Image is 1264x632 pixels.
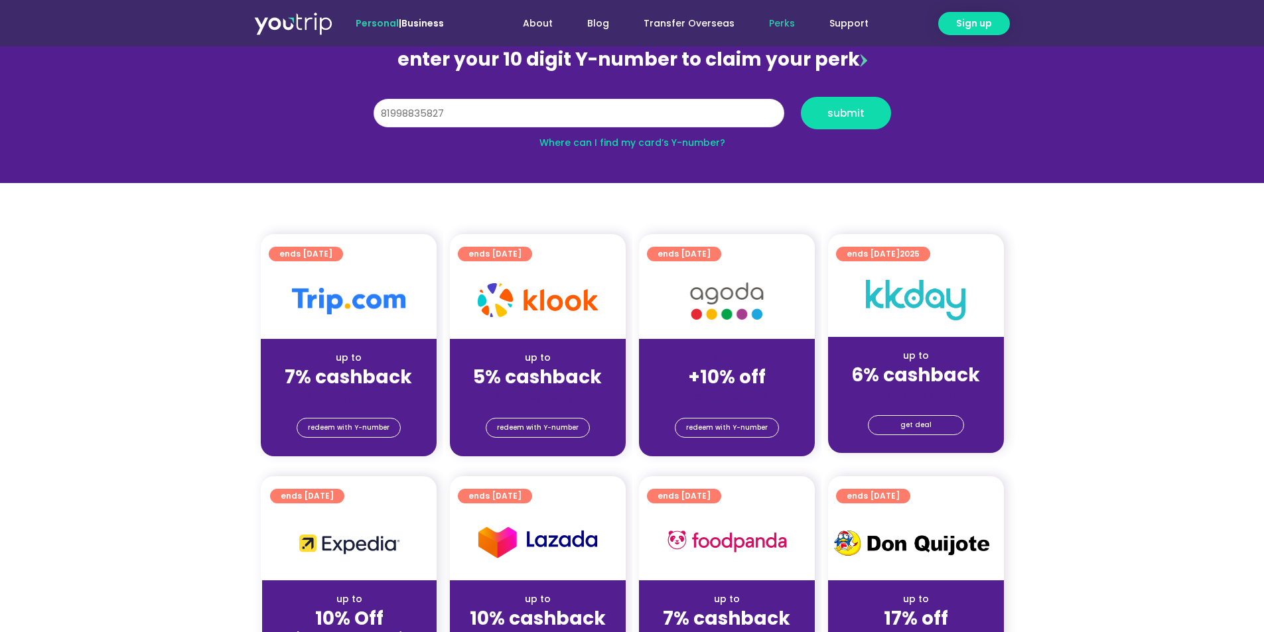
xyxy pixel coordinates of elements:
a: ends [DATE] [458,489,532,503]
a: ends [DATE] [269,247,343,261]
span: ends [DATE] [658,247,711,261]
span: 2025 [900,248,920,259]
strong: 7% cashback [285,364,412,390]
span: submit [827,108,865,118]
div: up to [839,349,993,363]
a: ends [DATE] [647,489,721,503]
strong: 10% cashback [470,605,606,631]
form: Y Number [374,97,891,139]
strong: 17% off [884,605,948,631]
strong: 6% cashback [851,362,980,388]
div: up to [460,351,615,365]
a: ends [DATE]2025 [836,247,930,261]
a: redeem with Y-number [675,418,779,438]
span: ends [DATE] [847,489,900,503]
a: Blog [570,11,626,36]
span: ends [DATE] [279,247,332,261]
span: ends [DATE] [658,489,711,503]
span: ends [DATE] [847,247,920,261]
div: (for stays only) [839,387,993,401]
div: (for stays only) [650,389,804,403]
span: up to [715,351,739,364]
span: get deal [900,416,932,434]
a: About [506,11,570,36]
span: ends [DATE] [281,489,334,503]
a: ends [DATE] [647,247,721,261]
a: Transfer Overseas [626,11,752,36]
div: up to [273,592,426,606]
a: ends [DATE] [836,489,910,503]
div: up to [460,592,615,606]
strong: +10% off [688,364,766,390]
span: redeem with Y-number [497,418,579,437]
strong: 5% cashback [473,364,602,390]
div: up to [650,592,804,606]
span: Personal [356,17,399,30]
div: up to [271,351,426,365]
a: redeem with Y-number [486,418,590,438]
a: Where can I find my card’s Y-number? [539,136,725,149]
div: up to [839,592,993,606]
span: redeem with Y-number [308,418,389,437]
span: ends [DATE] [468,489,522,503]
a: ends [DATE] [458,247,532,261]
div: (for stays only) [271,389,426,403]
span: Sign up [956,17,992,31]
span: redeem with Y-number [686,418,768,437]
a: Business [401,17,444,30]
button: submit [801,97,891,129]
input: 10 digit Y-number (e.g. 8123456789) [374,99,784,128]
div: (for stays only) [460,389,615,403]
strong: 7% cashback [663,605,790,631]
a: ends [DATE] [270,489,344,503]
a: Sign up [938,12,1010,35]
span: ends [DATE] [468,247,522,261]
a: redeem with Y-number [297,418,401,438]
strong: 10% Off [315,605,384,631]
a: Perks [752,11,812,36]
a: get deal [868,415,964,435]
div: enter your 10 digit Y-number to claim your perk [367,42,898,77]
nav: Menu [480,11,886,36]
span: | [356,17,444,30]
a: Support [812,11,886,36]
